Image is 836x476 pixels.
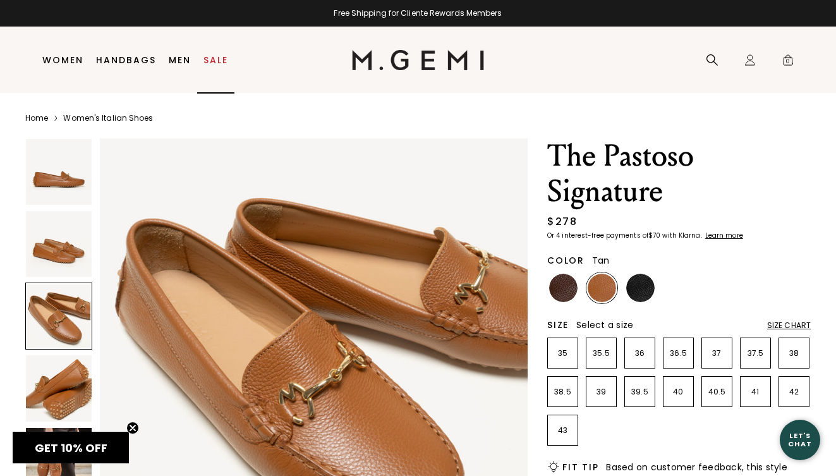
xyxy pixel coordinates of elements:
[352,50,484,70] img: M.Gemi
[780,432,820,448] div: Let's Chat
[782,56,794,69] span: 0
[26,355,92,421] img: The Pastoso Signature
[547,231,648,240] klarna-placement-style-body: Or 4 interest-free payments of
[547,214,577,229] div: $278
[662,231,703,240] klarna-placement-style-body: with Klarna
[663,387,693,397] p: 40
[663,348,693,358] p: 36.5
[13,432,129,463] div: GET 10% OFFClose teaser
[586,387,616,397] p: 39
[547,255,585,265] h2: Color
[25,113,48,123] a: Home
[704,232,743,240] a: Learn more
[779,348,809,358] p: 38
[26,211,92,277] img: The Pastoso Signature
[42,55,83,65] a: Women
[626,274,655,302] img: Black
[741,387,770,397] p: 41
[547,320,569,330] h2: Size
[586,348,616,358] p: 35.5
[96,55,156,65] a: Handbags
[63,113,153,123] a: Women's Italian Shoes
[547,138,811,209] h1: The Pastoso Signature
[767,320,811,331] div: Size Chart
[126,422,139,434] button: Close teaser
[169,55,191,65] a: Men
[562,462,598,472] h2: Fit Tip
[625,348,655,358] p: 36
[648,231,660,240] klarna-placement-style-amount: $70
[702,387,732,397] p: 40.5
[592,254,610,267] span: Tan
[548,387,578,397] p: 38.5
[548,348,578,358] p: 35
[35,440,107,456] span: GET 10% OFF
[549,274,578,302] img: Chocolate
[203,55,228,65] a: Sale
[548,425,578,436] p: 43
[702,348,732,358] p: 37
[26,139,92,205] img: The Pastoso Signature
[705,231,743,240] klarna-placement-style-cta: Learn more
[779,387,809,397] p: 42
[625,387,655,397] p: 39.5
[741,348,770,358] p: 37.5
[588,274,616,302] img: Tan
[576,319,633,331] span: Select a size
